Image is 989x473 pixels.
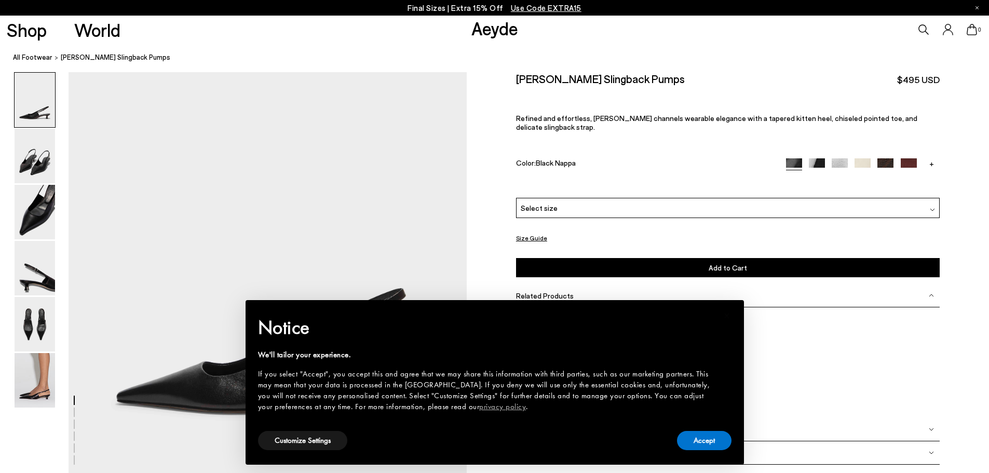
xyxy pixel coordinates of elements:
img: Catrina Slingback Pumps - Image 4 [15,241,55,295]
button: Customize Settings [258,431,347,450]
span: × [724,307,730,323]
a: Aeyde [471,17,518,39]
div: If you select "Accept", you accept this and agree that we may share this information with third p... [258,369,715,412]
span: Refined and effortless, [PERSON_NAME] channels wearable elegance with a tapered kitten heel, chis... [516,114,917,131]
img: Catrina Slingback Pumps - Image 2 [15,129,55,183]
button: Add to Cart [516,258,940,277]
img: svg%3E [929,293,934,298]
a: 0 [967,24,977,35]
p: Final Sizes | Extra 15% Off [408,2,581,15]
a: All Footwear [13,52,52,63]
a: World [74,21,120,39]
span: 0 [977,27,982,33]
nav: breadcrumb [13,44,989,72]
span: Black Nappa [536,158,576,167]
a: Shop [7,21,47,39]
img: Catrina Slingback Pumps - Image 6 [15,353,55,408]
span: Add to Cart [709,263,747,272]
h2: Notice [258,314,715,341]
span: $495 USD [897,73,940,86]
button: Accept [677,431,731,450]
img: svg%3E [930,207,935,212]
button: Close this notice [715,303,740,328]
span: Related Products [516,291,574,300]
div: Color: [516,158,773,170]
span: Select size [521,202,558,213]
span: [PERSON_NAME] Slingback Pumps [61,52,170,63]
button: Size Guide [516,232,547,245]
div: We'll tailor your experience. [258,349,715,360]
img: Catrina Slingback Pumps - Image 5 [15,297,55,352]
a: privacy policy [479,401,526,412]
a: + [924,158,940,168]
h2: [PERSON_NAME] Slingback Pumps [516,72,685,85]
img: Catrina Slingback Pumps - Image 3 [15,185,55,239]
img: Catrina Slingback Pumps - Image 1 [15,73,55,127]
img: svg%3E [929,427,934,432]
img: svg%3E [929,450,934,455]
span: Navigate to /collections/ss25-final-sizes [511,3,581,12]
